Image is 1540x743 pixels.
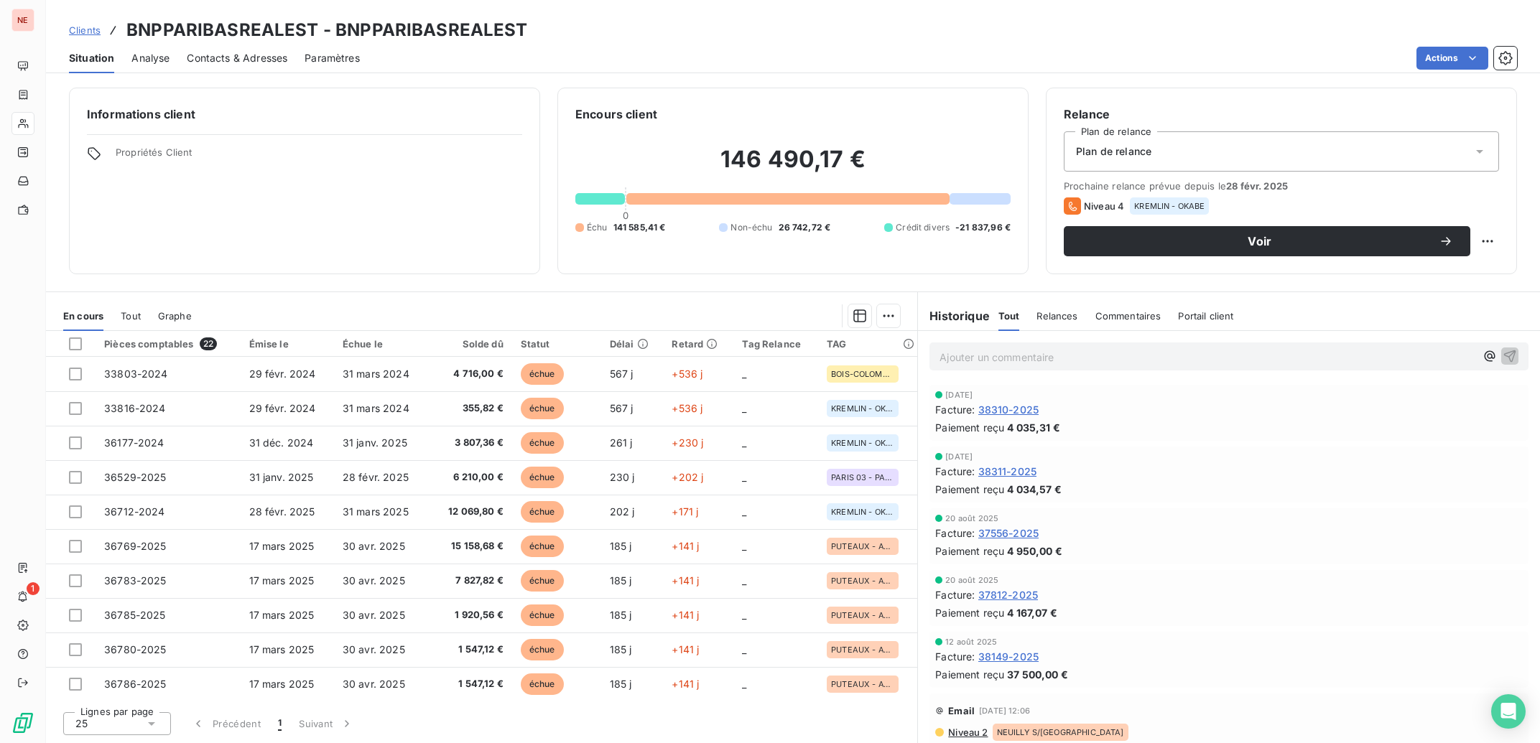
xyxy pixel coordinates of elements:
span: 31 janv. 2025 [249,471,314,483]
button: Suivant [290,709,363,739]
span: 36785-2025 [104,609,166,621]
span: 20 août 2025 [945,514,998,523]
span: KREMLIN - OKABE [831,439,894,447]
span: Facture : [935,525,975,541]
span: 30 avr. 2025 [343,574,405,587]
span: 1 [27,582,40,595]
span: 141 585,41 € [613,221,666,234]
span: 12 069,80 € [436,505,504,519]
span: [DATE] 12:06 [979,706,1030,715]
span: _ [742,678,746,690]
span: 31 janv. 2025 [343,436,407,449]
span: 31 mars 2024 [343,368,409,380]
span: 17 mars 2025 [249,643,315,655]
span: Clients [69,24,101,36]
span: Tout [998,310,1020,322]
span: 185 j [610,609,632,621]
span: échue [521,570,564,592]
span: PUTEAUX - AV SEINE - ABCDE [831,680,894,688]
span: 4 167,07 € [1007,605,1057,620]
span: Prochaine relance prévue depuis le [1064,180,1499,192]
span: 37556-2025 [978,525,1039,541]
span: 3 807,36 € [436,436,504,450]
span: 17 mars 2025 [249,574,315,587]
button: Précédent [182,709,269,739]
span: 30 avr. 2025 [343,540,405,552]
span: 36783-2025 [104,574,167,587]
span: Facture : [935,402,975,417]
span: 38310-2025 [978,402,1039,417]
h6: Informations client [87,106,522,123]
span: 17 mars 2025 [249,678,315,690]
span: 30 avr. 2025 [343,643,405,655]
span: 20 août 2025 [945,576,998,584]
span: 36529-2025 [104,471,167,483]
h6: Relance [1064,106,1499,123]
span: 567 j [610,368,634,380]
h2: 146 490,17 € [575,145,1011,188]
span: 36177-2024 [104,436,164,449]
span: _ [742,505,746,518]
span: Paramètres [305,51,360,65]
button: Actions [1416,47,1488,70]
span: PUTEAUX - AV SEINE - ABCDE [831,645,894,654]
div: Échue le [343,338,419,350]
span: échue [521,363,564,385]
span: +202 j [672,471,703,483]
span: 33803-2024 [104,368,168,380]
span: 36780-2025 [104,643,167,655]
span: Niveau 2 [947,726,988,738]
span: échue [521,432,564,454]
span: 355,82 € [436,401,504,416]
span: 15 158,68 € [436,539,504,553]
button: 1 [269,709,290,739]
span: 38311-2025 [978,464,1037,479]
span: Plan de relance [1076,144,1151,159]
span: 31 mars 2025 [343,505,409,518]
span: 4 950,00 € [1007,543,1062,559]
span: 0 [623,210,628,221]
span: +141 j [672,678,699,690]
span: 26 742,72 € [779,221,831,234]
span: 36712-2024 [104,505,165,518]
span: 37812-2025 [978,587,1039,602]
span: Voir [1081,235,1439,247]
div: TAG [827,338,909,350]
span: 17 mars 2025 [249,609,315,621]
div: Tag Relance [742,338,810,350]
span: Paiement reçu [935,605,1004,620]
span: _ [742,436,746,449]
span: KREMLIN - OKABE [831,404,894,413]
span: Facture : [935,587,975,602]
span: 30 avr. 2025 [343,678,405,690]
span: 29 févr. 2024 [249,402,316,414]
span: _ [742,402,746,414]
span: échue [521,398,564,419]
span: 185 j [610,678,632,690]
span: 230 j [610,471,635,483]
span: Email [948,705,975,716]
span: _ [742,471,746,483]
span: 185 j [610,540,632,552]
span: échue [521,467,564,488]
span: 4 034,57 € [1007,482,1062,497]
div: Solde dû [436,338,504,350]
span: 1 [278,716,282,731]
span: _ [742,574,746,587]
span: 17 mars 2025 [249,540,315,552]
span: 25 [75,716,88,731]
span: _ [742,643,746,655]
span: échue [521,536,564,557]
span: 1 547,12 € [436,677,504,691]
span: échue [521,604,564,626]
span: PUTEAUX - AV SEINE - ABCDE [831,576,894,585]
span: 28 févr. 2025 [1226,180,1288,192]
span: 31 déc. 2024 [249,436,314,449]
span: +141 j [672,609,699,621]
span: +141 j [672,540,699,552]
span: échue [521,501,564,523]
span: 29 févr. 2024 [249,368,316,380]
span: Relances [1036,310,1077,322]
span: [DATE] [945,452,973,461]
div: Open Intercom Messenger [1491,694,1526,729]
